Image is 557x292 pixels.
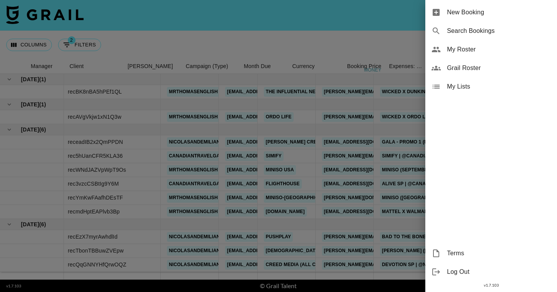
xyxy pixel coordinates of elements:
div: v 1.7.103 [425,281,557,289]
div: New Booking [425,3,557,22]
div: Terms [425,244,557,263]
span: Log Out [447,267,551,277]
div: Grail Roster [425,59,557,77]
span: Terms [447,249,551,258]
div: Search Bookings [425,22,557,40]
div: My Roster [425,40,557,59]
div: Log Out [425,263,557,281]
span: New Booking [447,8,551,17]
div: My Lists [425,77,557,96]
span: Grail Roster [447,63,551,73]
span: My Roster [447,45,551,54]
span: My Lists [447,82,551,91]
span: Search Bookings [447,26,551,36]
